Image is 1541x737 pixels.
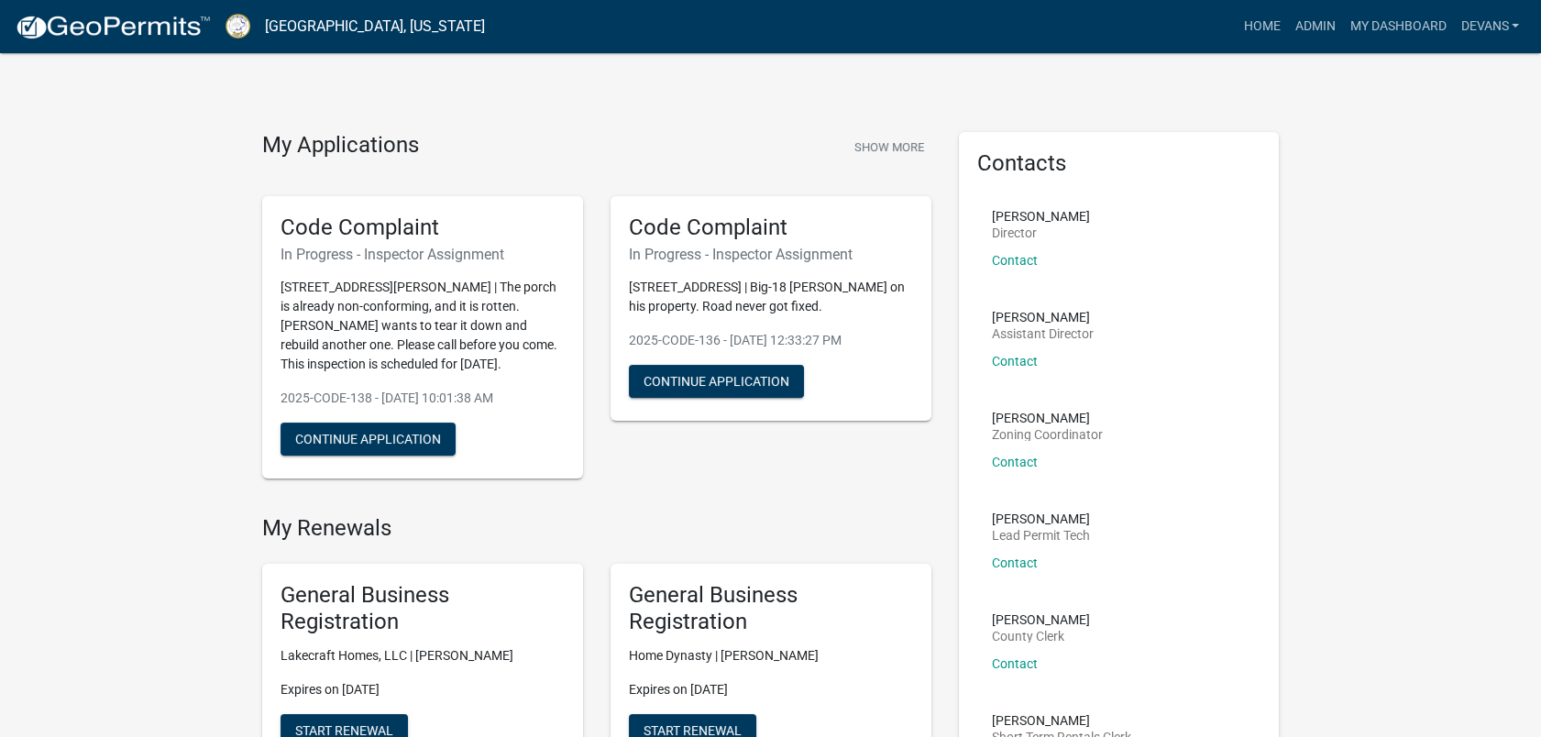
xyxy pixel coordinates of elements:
[992,455,1038,469] a: Contact
[629,582,913,635] h5: General Business Registration
[281,214,565,241] h5: Code Complaint
[992,327,1094,340] p: Assistant Director
[992,714,1131,727] p: [PERSON_NAME]
[295,722,393,737] span: Start Renewal
[262,515,931,542] h4: My Renewals
[629,680,913,699] p: Expires on [DATE]
[992,656,1038,671] a: Contact
[281,423,456,456] button: Continue Application
[992,226,1090,239] p: Director
[977,150,1261,177] h5: Contacts
[629,214,913,241] h5: Code Complaint
[629,278,913,316] p: [STREET_ADDRESS] | Big-18 [PERSON_NAME] on his property. Road never got fixed.
[992,630,1090,643] p: County Clerk
[644,722,742,737] span: Start Renewal
[629,646,913,665] p: Home Dynasty | [PERSON_NAME]
[281,278,565,374] p: [STREET_ADDRESS][PERSON_NAME] | The porch is already non-conforming, and it is rotten. [PERSON_NA...
[992,412,1103,424] p: [PERSON_NAME]
[992,253,1038,268] a: Contact
[992,512,1090,525] p: [PERSON_NAME]
[992,428,1103,441] p: Zoning Coordinator
[847,132,931,162] button: Show More
[281,646,565,665] p: Lakecraft Homes, LLC | [PERSON_NAME]
[629,246,913,263] h6: In Progress - Inspector Assignment
[281,680,565,699] p: Expires on [DATE]
[992,354,1038,368] a: Contact
[265,11,485,42] a: [GEOGRAPHIC_DATA], [US_STATE]
[1342,9,1453,44] a: My Dashboard
[281,389,565,408] p: 2025-CODE-138 - [DATE] 10:01:38 AM
[281,582,565,635] h5: General Business Registration
[992,311,1094,324] p: [PERSON_NAME]
[1236,9,1287,44] a: Home
[629,365,804,398] button: Continue Application
[281,246,565,263] h6: In Progress - Inspector Assignment
[1287,9,1342,44] a: Admin
[992,555,1038,570] a: Contact
[262,132,419,159] h4: My Applications
[629,331,913,350] p: 2025-CODE-136 - [DATE] 12:33:27 PM
[1453,9,1526,44] a: devans
[992,613,1090,626] p: [PERSON_NAME]
[992,210,1090,223] p: [PERSON_NAME]
[226,14,250,38] img: Putnam County, Georgia
[992,529,1090,542] p: Lead Permit Tech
